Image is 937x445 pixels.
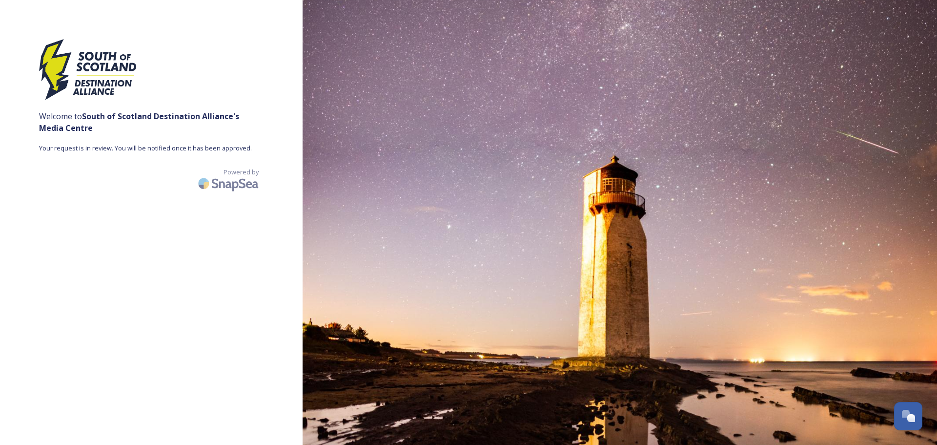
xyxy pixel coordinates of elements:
img: 2021_SSH_Destination_colour.png [39,39,137,106]
span: Your request is in review. You will be notified once it has been approved. [39,144,264,153]
span: Powered by [224,168,259,177]
strong: South of Scotland Destination Alliance 's Media Centre [39,111,239,133]
button: Open Chat [894,402,922,430]
span: Welcome to [39,110,264,134]
img: SnapSea Logo [195,172,264,195]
